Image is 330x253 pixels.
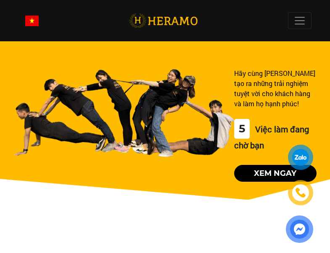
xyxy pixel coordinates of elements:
img: phone-icon [294,187,306,199]
span: Việc làm đang chờ bạn [234,124,309,151]
img: banner [13,68,234,157]
div: 5 [234,119,250,139]
a: phone-icon [289,181,312,204]
div: Hãy cùng [PERSON_NAME] tạo ra những trải nghiệm tuyệt vời cho khách hàng và làm họ hạnh phúc! [234,68,317,109]
img: logo [129,12,198,30]
img: vn-flag.png [25,16,39,26]
button: Xem ngay [234,165,317,182]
